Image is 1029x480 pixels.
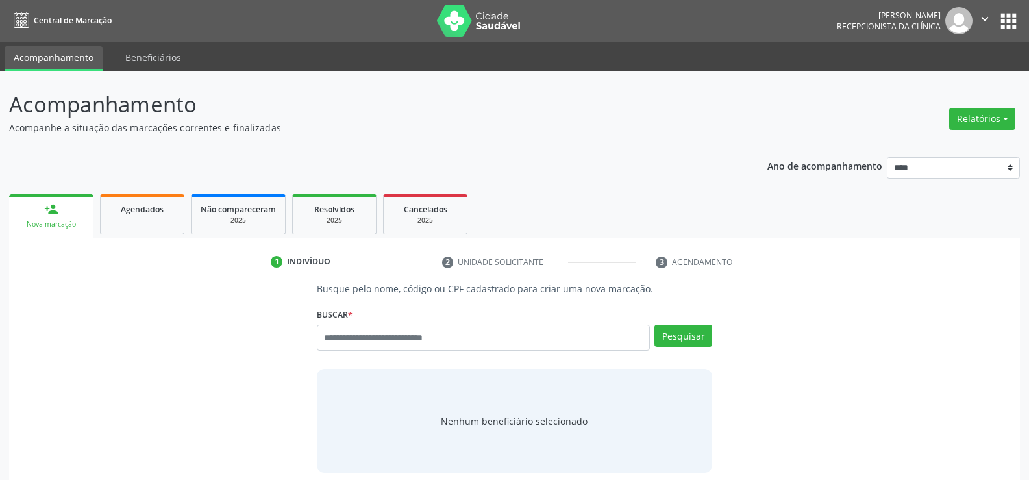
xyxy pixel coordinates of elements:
[767,157,882,173] p: Ano de acompanhamento
[18,220,84,229] div: Nova marcação
[393,216,458,225] div: 2025
[997,10,1020,32] button: apps
[837,21,941,32] span: Recepcionista da clínica
[5,46,103,71] a: Acompanhamento
[404,204,447,215] span: Cancelados
[9,121,717,134] p: Acompanhe a situação das marcações correntes e finalizadas
[201,216,276,225] div: 2025
[314,204,354,215] span: Resolvidos
[441,414,588,428] span: Nenhum beneficiário selecionado
[9,10,112,31] a: Central de Marcação
[201,204,276,215] span: Não compareceram
[317,282,712,296] p: Busque pelo nome, código ou CPF cadastrado para criar uma nova marcação.
[978,12,992,26] i: 
[973,7,997,34] button: 
[302,216,367,225] div: 2025
[121,204,164,215] span: Agendados
[116,46,190,69] a: Beneficiários
[317,305,353,325] label: Buscar
[837,10,941,21] div: [PERSON_NAME]
[945,7,973,34] img: img
[949,108,1015,130] button: Relatórios
[654,325,712,347] button: Pesquisar
[9,88,717,121] p: Acompanhamento
[271,256,282,268] div: 1
[44,202,58,216] div: person_add
[34,15,112,26] span: Central de Marcação
[287,256,330,268] div: Indivíduo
